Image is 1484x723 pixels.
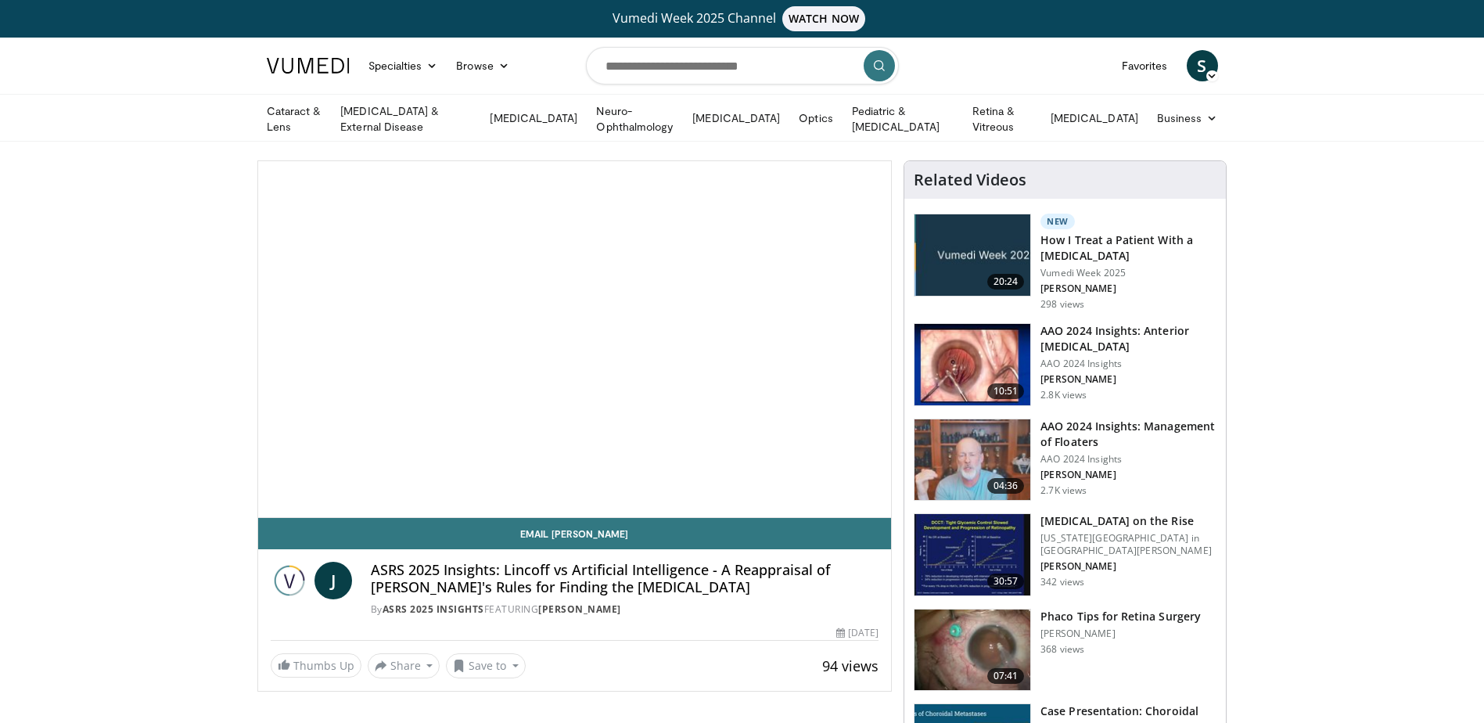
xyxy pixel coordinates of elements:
[480,103,587,134] a: [MEDICAL_DATA]
[1041,103,1148,134] a: [MEDICAL_DATA]
[538,602,621,616] a: [PERSON_NAME]
[1040,232,1216,264] h3: How I Treat a Patient With a [MEDICAL_DATA]
[1040,643,1084,656] p: 368 views
[587,103,683,135] a: Neuro-Ophthalmology
[914,214,1030,296] img: 02d29458-18ce-4e7f-be78-7423ab9bdffd.jpg.150x105_q85_crop-smart_upscale.jpg
[914,323,1216,406] a: 10:51 AAO 2024 Insights: Anterior [MEDICAL_DATA] AAO 2024 Insights [PERSON_NAME] 2.8K views
[987,574,1025,589] span: 30:57
[269,6,1216,31] a: Vumedi Week 2025 ChannelWATCH NOW
[1040,532,1216,557] p: [US_STATE][GEOGRAPHIC_DATA] in [GEOGRAPHIC_DATA][PERSON_NAME]
[1187,50,1218,81] a: S
[789,103,842,134] a: Optics
[914,419,1030,501] img: 8e655e61-78ac-4b3e-a4e7-f43113671c25.150x105_q85_crop-smart_upscale.jpg
[371,602,879,617] div: By FEATURING
[1040,609,1201,624] h3: Phaco Tips for Retina Surgery
[371,562,879,595] h4: ASRS 2025 Insights: Lincoff vs Artificial Intelligence - A Reappraisal of [PERSON_NAME]'s Rules f...
[446,653,526,678] button: Save to
[258,161,892,518] video-js: Video Player
[267,58,350,74] img: VuMedi Logo
[1040,419,1216,450] h3: AAO 2024 Insights: Management of Floaters
[1040,628,1201,640] p: [PERSON_NAME]
[1040,358,1216,370] p: AAO 2024 Insights
[1040,469,1216,481] p: [PERSON_NAME]
[1040,389,1087,401] p: 2.8K views
[271,653,361,678] a: Thumbs Up
[914,419,1216,502] a: 04:36 AAO 2024 Insights: Management of Floaters AAO 2024 Insights [PERSON_NAME] 2.7K views
[331,103,480,135] a: [MEDICAL_DATA] & External Disease
[1040,267,1216,279] p: Vumedi Week 2025
[368,653,440,678] button: Share
[1040,484,1087,497] p: 2.7K views
[1040,513,1216,529] h3: [MEDICAL_DATA] on the Rise
[843,103,963,135] a: Pediatric & [MEDICAL_DATA]
[782,6,865,31] span: WATCH NOW
[271,562,308,599] img: ASRS 2025 Insights
[314,562,352,599] a: J
[987,383,1025,399] span: 10:51
[586,47,899,85] input: Search topics, interventions
[1040,323,1216,354] h3: AAO 2024 Insights: Anterior [MEDICAL_DATA]
[914,513,1216,596] a: 30:57 [MEDICAL_DATA] on the Rise [US_STATE][GEOGRAPHIC_DATA] in [GEOGRAPHIC_DATA][PERSON_NAME] [P...
[914,214,1216,311] a: 20:24 New How I Treat a Patient With a [MEDICAL_DATA] Vumedi Week 2025 [PERSON_NAME] 298 views
[257,103,332,135] a: Cataract & Lens
[1040,282,1216,295] p: [PERSON_NAME]
[987,274,1025,290] span: 20:24
[1040,373,1216,386] p: [PERSON_NAME]
[914,514,1030,595] img: 4ce8c11a-29c2-4c44-a801-4e6d49003971.150x105_q85_crop-smart_upscale.jpg
[359,50,447,81] a: Specialties
[1040,560,1216,573] p: [PERSON_NAME]
[1040,576,1084,588] p: 342 views
[1040,298,1084,311] p: 298 views
[1148,103,1227,134] a: Business
[683,103,789,134] a: [MEDICAL_DATA]
[822,656,879,675] span: 94 views
[258,518,892,549] a: Email [PERSON_NAME]
[914,609,1216,692] a: 07:41 Phaco Tips for Retina Surgery [PERSON_NAME] 368 views
[914,324,1030,405] img: fd942f01-32bb-45af-b226-b96b538a46e6.150x105_q85_crop-smart_upscale.jpg
[1040,214,1075,229] p: New
[987,668,1025,684] span: 07:41
[914,610,1030,691] img: 2b0bc81e-4ab6-4ab1-8b29-1f6153f15110.150x105_q85_crop-smart_upscale.jpg
[987,478,1025,494] span: 04:36
[836,626,879,640] div: [DATE]
[447,50,519,81] a: Browse
[1112,50,1177,81] a: Favorites
[383,602,484,616] a: ASRS 2025 Insights
[1040,453,1216,466] p: AAO 2024 Insights
[914,171,1026,189] h4: Related Videos
[963,103,1041,135] a: Retina & Vitreous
